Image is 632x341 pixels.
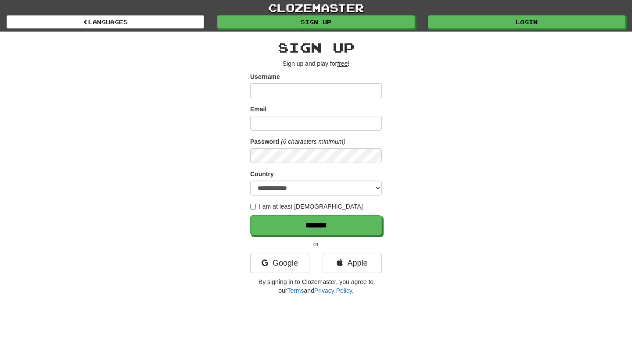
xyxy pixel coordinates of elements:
[250,204,256,210] input: I am at least [DEMOGRAPHIC_DATA]
[217,15,415,28] a: Sign up
[250,72,280,81] label: Username
[281,138,345,145] em: (6 characters minimum)
[250,137,279,146] label: Password
[337,60,348,67] u: free
[250,253,309,273] a: Google
[250,40,382,55] h2: Sign up
[287,287,304,294] a: Terms
[250,59,382,68] p: Sign up and play for !
[314,287,352,294] a: Privacy Policy
[7,15,204,28] a: Languages
[323,253,382,273] a: Apple
[250,240,382,249] p: or
[428,15,625,28] a: Login
[250,105,266,114] label: Email
[250,170,274,178] label: Country
[250,277,382,295] p: By signing in to Clozemaster, you agree to our and .
[250,202,363,211] label: I am at least [DEMOGRAPHIC_DATA]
